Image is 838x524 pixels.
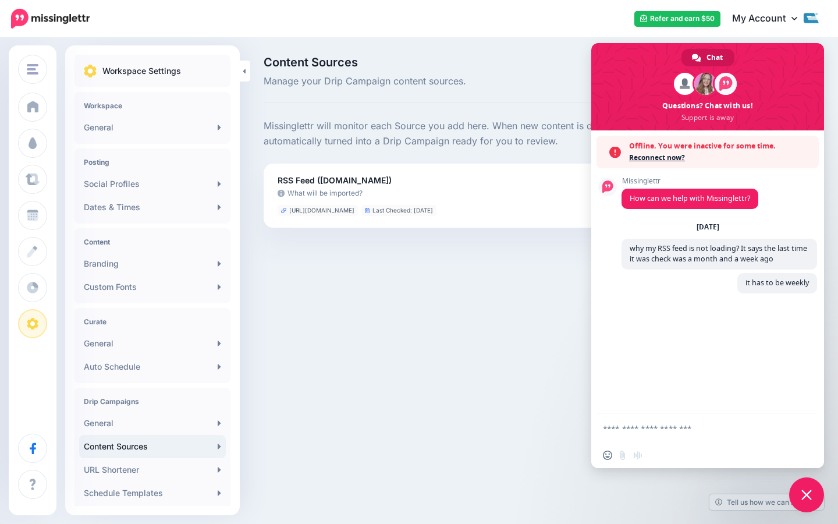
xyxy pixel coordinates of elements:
a: Custom Fonts [79,275,226,299]
a: Content Sources [79,435,226,458]
p: Missinglettr will monitor each Source you add here. When new content is detected, it is then auto... [264,119,683,149]
a: Branding [79,252,226,275]
div: [DATE] [697,224,719,231]
span: Offline. You were inactive for some time. [629,140,813,152]
a: Social Profiles [79,172,226,196]
a: Refer and earn $50 [634,11,720,27]
a: Dates & Times [79,196,226,219]
span: Missinglettr [622,177,758,185]
span: Chat [706,49,723,66]
span: Content Sources [264,56,629,68]
a: General [79,332,226,355]
h4: Curate [84,317,221,326]
a: Tell us how we can improve [709,494,824,510]
span: [URL][DOMAIN_NAME] [289,207,354,214]
textarea: Compose your message... [603,423,787,434]
p: Workspace Settings [102,64,181,78]
a: What will be imported? [278,187,624,199]
h4: Posting [84,158,221,167]
img: menu.png [27,64,38,75]
img: Missinglettr [11,9,90,29]
b: RSS Feed ([DOMAIN_NAME]) [278,175,392,185]
a: Auto Schedule [79,355,226,378]
a: URL Shortener [79,458,226,481]
img: settings.png [84,65,97,77]
span: Manage your Drip Campaign content sources. [264,74,629,89]
a: General [79,116,226,139]
a: General [79,412,226,435]
a: Schedule Templates [79,481,226,505]
div: Chat [681,49,734,66]
h4: Workspace [84,101,221,110]
img: info-circle-grey.png [278,190,285,197]
a: My Account [720,5,821,33]
span: Reconnect now? [629,152,813,164]
h4: Drip Campaigns [84,397,221,406]
span: it has to be weekly [745,278,809,288]
div: Close chat [789,477,824,512]
span: why my RSS feed is not loading? It says the last time it was check was a month and a week ago [630,243,807,264]
span: How can we help with Missinglettr? [630,193,750,203]
h4: Content [84,238,221,246]
span: Insert an emoji [603,451,612,460]
li: Last Checked: [DATE] [361,205,436,216]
